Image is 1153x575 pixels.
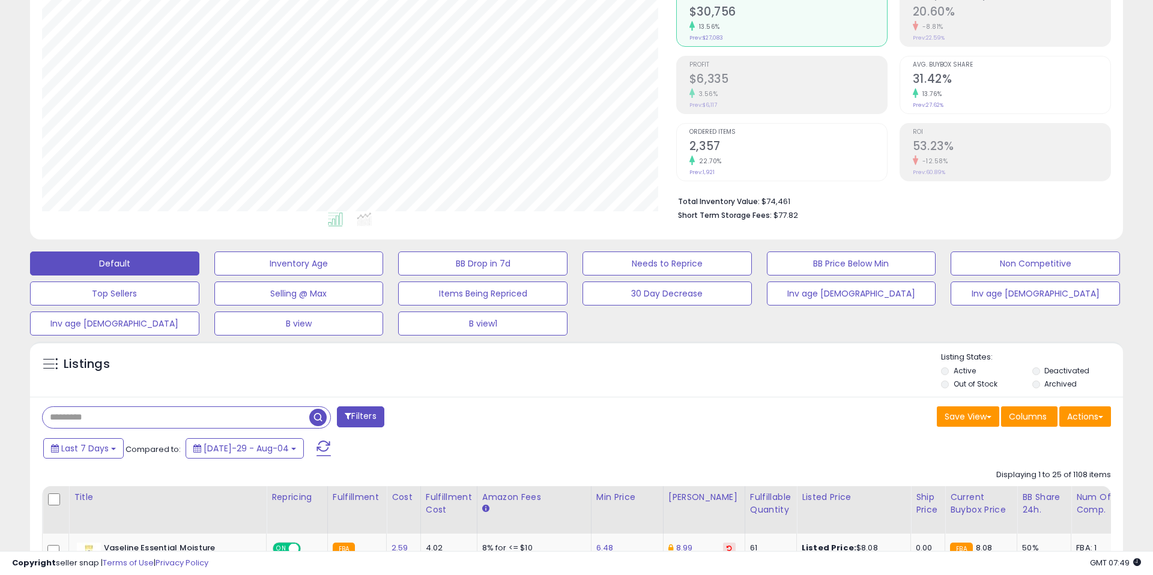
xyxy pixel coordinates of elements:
[689,129,887,136] span: Ordered Items
[689,72,887,88] h2: $6,335
[913,101,943,109] small: Prev: 27.62%
[913,129,1110,136] span: ROI
[913,5,1110,21] h2: 20.60%
[30,251,199,275] button: Default
[74,491,261,504] div: Title
[1044,379,1077,389] label: Archived
[1009,411,1047,423] span: Columns
[951,251,1120,275] button: Non Competitive
[773,209,798,221] span: $77.82
[1076,491,1120,516] div: Num of Comp.
[333,491,381,504] div: Fulfillment
[767,281,936,306] button: Inv age [DEMOGRAPHIC_DATA]
[950,491,1012,516] div: Current Buybox Price
[482,491,586,504] div: Amazon Fees
[1059,406,1111,427] button: Actions
[913,72,1110,88] h2: 31.42%
[398,251,567,275] button: BB Drop in 7d
[64,356,110,373] h5: Listings
[689,34,723,41] small: Prev: $27,083
[30,281,199,306] button: Top Sellers
[918,89,942,98] small: 13.76%
[913,34,945,41] small: Prev: 22.59%
[156,557,208,568] a: Privacy Policy
[398,281,567,306] button: Items Being Repriced
[802,491,906,504] div: Listed Price
[126,444,181,455] span: Compared to:
[689,169,715,176] small: Prev: 1,921
[204,442,289,454] span: [DATE]-29 - Aug-04
[337,406,384,427] button: Filters
[1090,557,1141,568] span: 2025-08-12 07:49 GMT
[596,491,658,504] div: Min Price
[941,352,1122,363] p: Listing States:
[398,312,567,336] button: B view1
[678,193,1102,208] li: $74,461
[426,491,472,516] div: Fulfillment Cost
[61,442,109,454] span: Last 7 Days
[186,438,304,459] button: [DATE]-29 - Aug-04
[913,139,1110,155] h2: 53.23%
[695,22,720,31] small: 13.56%
[214,312,384,336] button: B view
[1044,366,1089,376] label: Deactivated
[482,504,489,514] small: Amazon Fees.
[918,157,948,166] small: -12.58%
[214,281,384,306] button: Selling @ Max
[1001,406,1058,427] button: Columns
[30,312,199,336] button: Inv age [DEMOGRAPHIC_DATA]
[678,210,772,220] b: Short Term Storage Fees:
[954,366,976,376] label: Active
[583,281,752,306] button: 30 Day Decrease
[214,251,384,275] button: Inventory Age
[12,557,56,568] strong: Copyright
[103,557,154,568] a: Terms of Use
[954,379,997,389] label: Out of Stock
[918,22,943,31] small: -8.81%
[678,196,760,206] b: Total Inventory Value:
[689,62,887,68] span: Profit
[689,101,717,109] small: Prev: $6,117
[996,469,1111,481] div: Displaying 1 to 25 of 1108 items
[668,491,740,504] div: [PERSON_NAME]
[937,406,999,427] button: Save View
[689,139,887,155] h2: 2,357
[695,89,718,98] small: 3.56%
[951,281,1120,306] button: Inv age [DEMOGRAPHIC_DATA]
[913,169,945,176] small: Prev: 60.89%
[695,157,722,166] small: 22.70%
[271,491,322,504] div: Repricing
[1022,491,1066,516] div: BB Share 24h.
[750,491,791,516] div: Fulfillable Quantity
[392,491,416,504] div: Cost
[43,438,124,459] button: Last 7 Days
[12,558,208,569] div: seller snap | |
[689,5,887,21] h2: $30,756
[767,251,936,275] button: BB Price Below Min
[916,491,940,516] div: Ship Price
[583,251,752,275] button: Needs to Reprice
[913,62,1110,68] span: Avg. Buybox Share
